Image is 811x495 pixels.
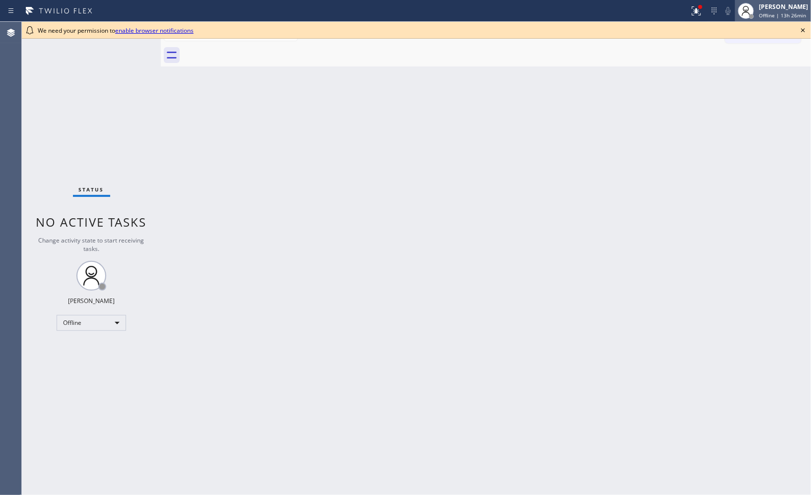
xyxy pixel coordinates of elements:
[39,236,144,253] span: Change activity state to start receiving tasks.
[115,26,194,35] a: enable browser notifications
[759,12,806,19] span: Offline | 13h 26min
[721,4,735,18] button: Mute
[38,26,194,35] span: We need your permission to
[36,214,147,230] span: No active tasks
[68,297,115,305] div: [PERSON_NAME]
[57,315,126,331] div: Offline
[79,186,104,193] span: Status
[759,2,808,11] div: [PERSON_NAME]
